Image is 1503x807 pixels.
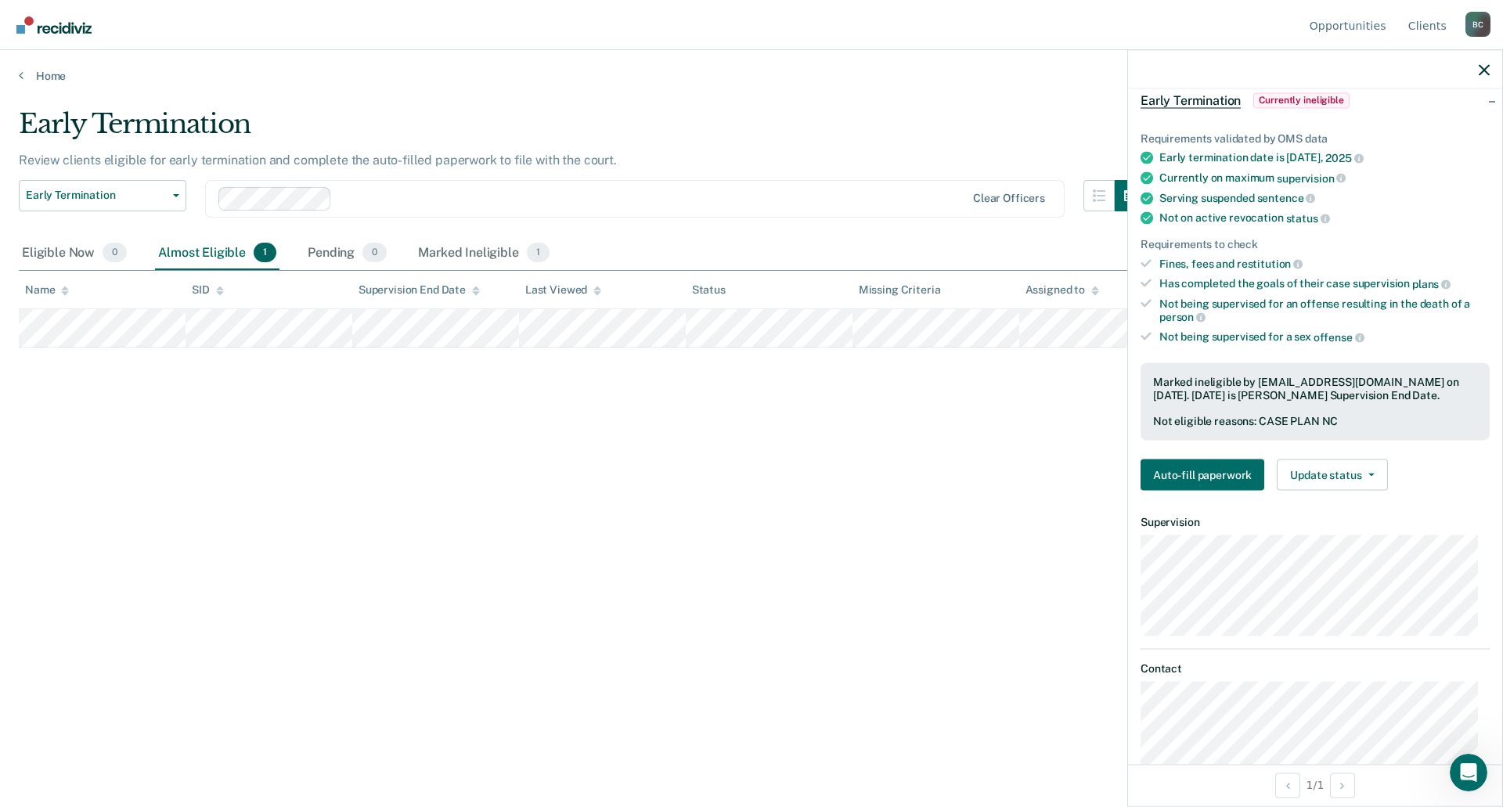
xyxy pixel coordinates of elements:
dt: Contact [1141,662,1490,676]
span: Currently ineligible [1253,92,1350,108]
div: Not being supervised for a sex [1159,330,1490,344]
div: Has completed the goals of their case supervision [1159,277,1490,291]
button: Next Opportunity [1330,773,1355,798]
span: restitution [1237,258,1303,270]
span: sentence [1257,192,1316,204]
div: Pending [305,236,390,271]
span: supervision [1277,171,1346,184]
span: 1 [527,243,550,263]
div: Eligible Now [19,236,130,271]
a: Navigate to form link [1141,459,1271,490]
div: Last Viewed [525,283,601,297]
span: 0 [362,243,387,263]
div: SID [192,283,224,297]
div: Assigned to [1025,283,1099,297]
div: Early Termination [19,108,1146,153]
div: Clear officers [973,192,1045,205]
div: Early TerminationCurrently ineligible [1128,75,1502,125]
div: Status [692,283,726,297]
div: Supervision End Date [359,283,480,297]
dt: Supervision [1141,515,1490,528]
div: Not being supervised for an offense resulting in the death of a [1159,297,1490,323]
a: Home [19,69,1484,83]
span: 1 [254,243,276,263]
button: Previous Opportunity [1275,773,1300,798]
button: Profile dropdown button [1465,12,1490,37]
span: plans [1412,277,1451,290]
div: 1 / 1 [1128,764,1502,805]
div: Requirements validated by OMS data [1141,131,1490,145]
span: 2025 [1325,152,1363,164]
span: person [1159,311,1206,323]
img: Recidiviz [16,16,92,34]
button: Update status [1277,459,1387,490]
div: Missing Criteria [859,283,941,297]
div: Requirements to check [1141,237,1490,250]
iframe: Intercom live chat [1450,754,1487,791]
div: Serving suspended [1159,191,1490,205]
div: Name [25,283,69,297]
div: Currently on maximum [1159,171,1490,185]
div: Marked Ineligible [415,236,553,271]
div: Almost Eligible [155,236,279,271]
span: 0 [103,243,127,263]
div: Fines, fees and [1159,257,1490,271]
div: Not eligible reasons: CASE PLAN NC [1153,415,1477,428]
button: Auto-fill paperwork [1141,459,1264,490]
span: offense [1314,330,1364,343]
div: Not on active revocation [1159,211,1490,225]
p: Review clients eligible for early termination and complete the auto-filled paperwork to file with... [19,153,617,168]
div: Early termination date is [DATE], [1159,151,1490,165]
div: Marked ineligible by [EMAIL_ADDRESS][DOMAIN_NAME] on [DATE]. [DATE] is [PERSON_NAME] Supervision ... [1153,375,1477,402]
span: Early Termination [1141,92,1241,108]
span: status [1286,211,1330,224]
div: B C [1465,12,1490,37]
span: Early Termination [26,189,167,202]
